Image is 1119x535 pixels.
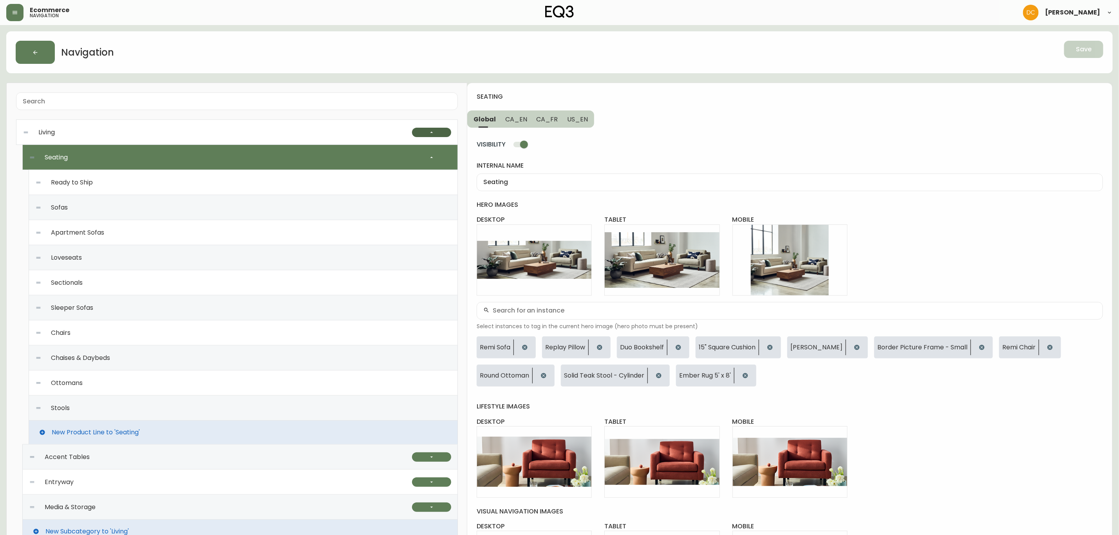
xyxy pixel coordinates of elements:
h2: Navigation [61,46,114,59]
h4: mobile [732,215,848,224]
input: Search [23,98,451,105]
span: 15" Square Cushion [699,344,756,351]
h4: visual navigation images [477,507,1103,516]
span: Solid Teak Stool - Cylinder [564,372,644,379]
h4: lifestyle images [477,402,1103,411]
span: US_EN [567,115,588,123]
span: Stools [51,405,70,412]
span: Duo Bookshelf [620,344,664,351]
span: Living [38,129,55,136]
span: Seating [45,154,68,161]
h4: desktop [477,418,592,426]
span: Sofas [51,204,68,211]
h4: hero images [477,201,1103,209]
h4: tablet [604,522,719,531]
label: internal name [477,161,1103,170]
h4: desktop [477,522,592,531]
span: Border Picture Frame - Small [877,344,967,351]
span: [PERSON_NAME] [1045,9,1100,16]
span: Sectionals [51,279,83,286]
h4: tablet [604,418,719,426]
span: Ready to Ship [51,179,93,186]
h4: mobile [732,418,848,426]
span: Global [474,115,496,123]
h4: tablet [604,215,719,224]
span: Ottomans [51,380,83,387]
span: Remi Sofa [480,344,510,351]
h5: navigation [30,13,59,18]
h4: desktop [477,215,592,224]
span: Entryway [45,479,74,486]
img: logo [545,5,574,18]
span: Loveseats [51,254,82,261]
span: Sleeper Sofas [51,304,93,311]
span: Apartment Sofas [51,229,104,236]
span: Media & Storage [45,504,96,511]
input: Search for an instance [493,307,1096,314]
span: Ember Rug 5' x 8' [679,372,731,379]
span: Round Ottoman [480,372,529,379]
span: CA_EN [505,115,527,123]
span: New Subcategory to 'Living' [45,528,129,535]
span: [PERSON_NAME] [790,344,842,351]
span: Select instances to tag in the current hero image (hero photo must be present) [477,323,1103,331]
span: Chairs [51,329,71,336]
span: Ecommerce [30,7,69,13]
span: VISIBILITY [477,140,506,149]
img: 7eb451d6983258353faa3212700b340b [1023,5,1039,20]
span: Chaises & Daybeds [51,354,110,361]
span: CA_FR [537,115,558,123]
span: Remi Chair [1002,344,1036,351]
span: New Product Line to 'Seating' [52,429,140,436]
h4: seating [477,92,1097,101]
span: Accent Tables [45,454,90,461]
span: Replay Pillow [545,344,585,351]
h4: mobile [732,522,848,531]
